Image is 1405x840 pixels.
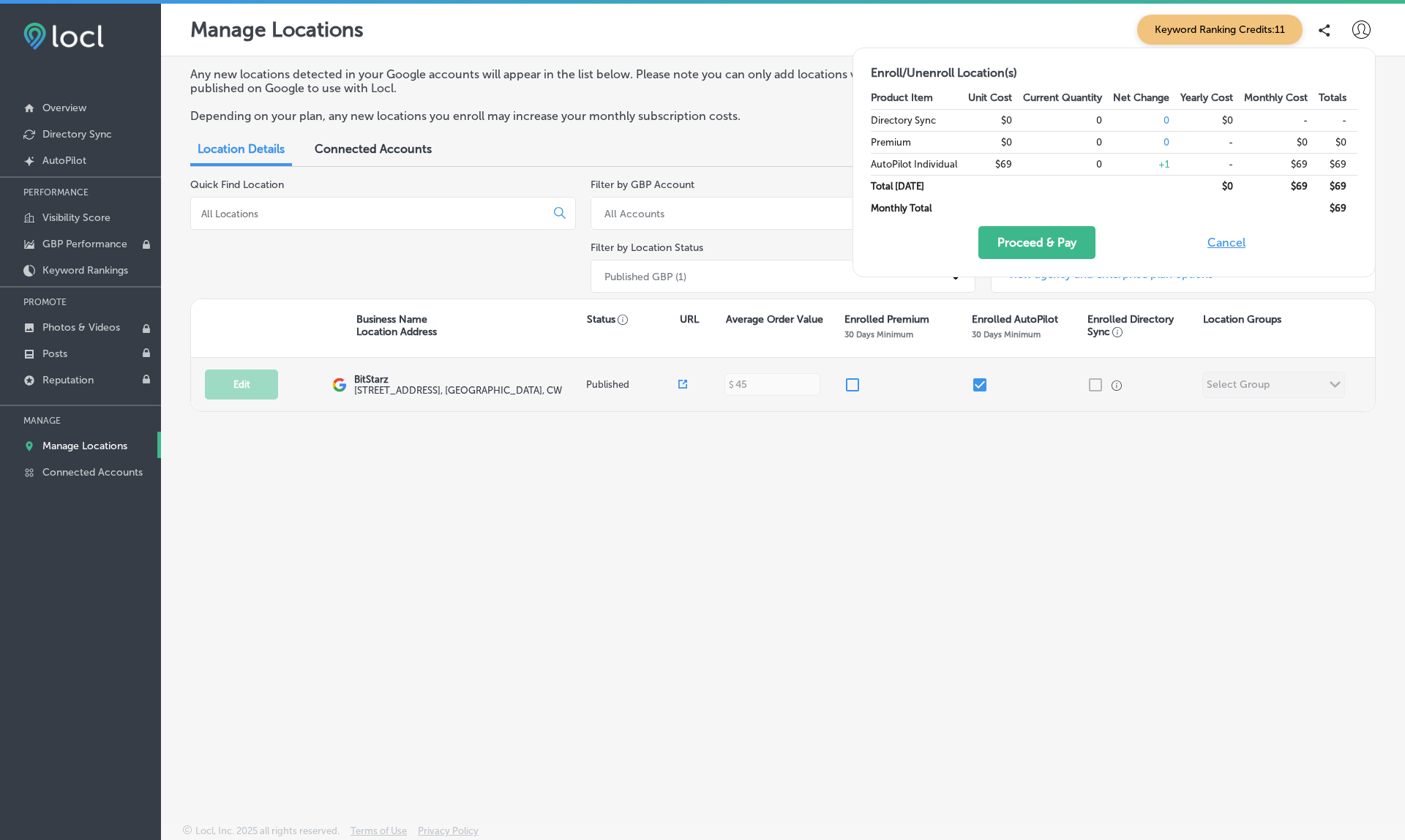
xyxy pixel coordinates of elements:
p: Posts [42,348,67,360]
th: Yearly Cost [1180,87,1244,109]
p: Locl, Inc. 2025 all rights reserved. [195,825,340,836]
p: Reputation [42,374,94,386]
td: Monthly Total [871,197,968,219]
td: - [1180,131,1244,153]
td: $69 [968,153,1023,175]
td: $ 0 [1180,175,1244,197]
td: 0 [1113,109,1180,131]
button: Proceed & Pay [978,226,1095,259]
img: logo [332,378,347,392]
td: $0 [968,109,1023,131]
th: Monthly Cost [1244,87,1319,109]
div: All Accounts [604,207,664,220]
span: Keyword Ranking Credits: 11 [1137,15,1303,45]
td: 0 [1023,153,1113,175]
p: Visibility Score [42,211,110,224]
td: $0 [968,131,1023,153]
th: Product Item [871,87,968,109]
label: Filter by GBP Account [591,179,694,191]
p: Enrolled Premium [844,313,929,326]
p: Average Order Value [726,313,823,326]
p: Business Name Location Address [356,313,437,338]
td: Total [DATE] [871,175,968,197]
p: 30 Days Minimum [844,329,913,340]
td: 0 [1023,131,1113,153]
p: AutoPilot [42,154,86,167]
th: Unit Cost [968,87,1023,109]
p: Photos & Videos [42,321,120,334]
p: GBP Performance [42,238,127,250]
h2: Enroll/Unenroll Location(s) [871,66,1357,80]
td: AutoPilot Individual [871,153,968,175]
p: Connected Accounts [42,466,143,479]
p: Enrolled AutoPilot [972,313,1058,326]
span: Connected Accounts [315,142,432,156]
th: Current Quantity [1023,87,1113,109]
label: Filter by Location Status [591,241,703,254]
p: Overview [42,102,86,114]
label: [STREET_ADDRESS] , [GEOGRAPHIC_DATA], CW [354,385,562,396]
td: $ 69 [1319,175,1357,197]
td: $69 [1319,153,1357,175]
input: All Locations [200,207,542,220]
td: $0 [1319,131,1357,153]
p: Status [587,313,679,326]
button: Cancel [1203,226,1250,259]
td: - [1180,153,1244,175]
a: View agency and enterprise plan options [992,268,1213,292]
td: 0 [1023,109,1113,131]
p: Manage Locations [190,18,364,42]
td: $ 69 [1319,197,1357,219]
td: + 1 [1113,153,1180,175]
img: fda3e92497d09a02dc62c9cd864e3231.png [23,23,104,50]
td: $69 [1244,153,1319,175]
p: Any new locations detected in your Google accounts will appear in the list below. Please note you... [190,67,961,95]
td: Directory Sync [871,109,968,131]
p: Depending on your plan, any new locations you enroll may increase your monthly subscription costs. [190,109,961,123]
span: Location Details [198,142,285,156]
p: URL [680,313,699,326]
td: $0 [1180,109,1244,131]
button: Edit [205,370,278,400]
td: - [1244,109,1319,131]
p: Keyword Rankings [42,264,128,277]
p: 30 Days Minimum [972,329,1041,340]
td: $0 [1244,131,1319,153]
p: Enrolled Directory Sync [1087,313,1196,338]
td: $ 69 [1244,175,1319,197]
td: 0 [1113,131,1180,153]
label: Quick Find Location [190,179,284,191]
p: Published [586,379,679,390]
td: Premium [871,131,968,153]
div: Published GBP (1) [604,270,686,282]
th: Totals [1319,87,1357,109]
td: - [1319,109,1357,131]
p: Directory Sync [42,128,112,140]
p: Location Groups [1203,313,1281,326]
th: Net Change [1113,87,1180,109]
p: Manage Locations [42,440,127,452]
p: BitStarz [354,374,562,385]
